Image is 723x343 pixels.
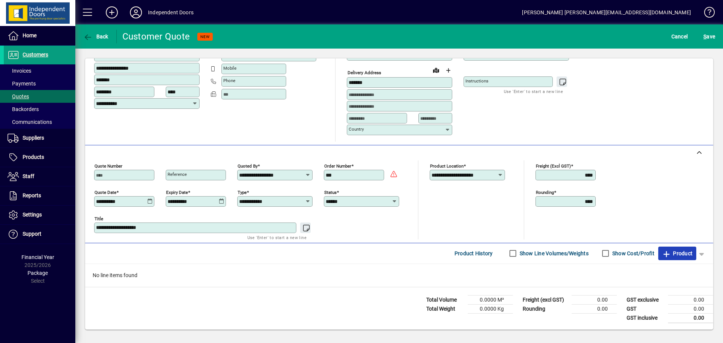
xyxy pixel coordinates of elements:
span: Reports [23,192,41,198]
span: Communications [8,119,52,125]
mat-label: Status [324,189,337,195]
mat-label: Quoted by [238,163,258,168]
span: Staff [23,173,34,179]
a: Communications [4,116,75,128]
button: Product [658,247,696,260]
button: Add [100,6,124,19]
a: Payments [4,77,75,90]
a: Invoices [4,64,75,77]
mat-label: Mobile [223,66,236,71]
span: Quotes [8,93,29,99]
td: Rounding [519,304,572,313]
span: Support [23,231,41,237]
a: Reports [4,186,75,205]
a: Backorders [4,103,75,116]
mat-label: Quote number [95,163,122,168]
td: 0.00 [572,304,617,313]
td: GST inclusive [623,313,668,323]
a: Products [4,148,75,167]
mat-label: Instructions [465,78,488,84]
mat-label: Expiry date [166,189,188,195]
td: 0.0000 Kg [468,304,513,313]
td: 0.00 [668,295,713,304]
mat-label: Phone [223,78,235,83]
mat-hint: Use 'Enter' to start a new line [504,87,563,96]
td: Total Weight [423,304,468,313]
button: Back [81,30,110,43]
td: GST exclusive [623,295,668,304]
td: Freight (excl GST) [519,295,572,304]
mat-label: Title [95,216,103,221]
button: Profile [124,6,148,19]
span: Invoices [8,68,31,74]
a: Settings [4,206,75,224]
span: Financial Year [21,254,54,260]
td: 0.00 [668,313,713,323]
td: 0.0000 M³ [468,295,513,304]
span: Product [662,247,692,259]
a: Home [4,26,75,45]
div: No line items found [85,264,713,287]
mat-label: Type [238,189,247,195]
td: Total Volume [423,295,468,304]
label: Show Line Volumes/Weights [518,250,589,257]
mat-hint: Use 'Enter' to start a new line [247,233,307,242]
span: Backorders [8,106,39,112]
app-page-header-button: Back [75,30,117,43]
span: Customers [23,52,48,58]
td: 0.00 [668,304,713,313]
mat-label: Order number [324,163,351,168]
mat-label: Quote date [95,189,116,195]
div: Independent Doors [148,6,194,18]
button: Product History [451,247,496,260]
mat-label: Freight (excl GST) [536,163,571,168]
button: Cancel [670,30,690,43]
a: Staff [4,167,75,186]
span: Settings [23,212,42,218]
span: Cancel [671,30,688,43]
label: Show Cost/Profit [611,250,654,257]
span: Home [23,32,37,38]
span: NEW [200,34,210,39]
span: Products [23,154,44,160]
a: Knowledge Base [699,2,714,26]
td: 0.00 [572,295,617,304]
a: View on map [430,64,442,76]
mat-label: Rounding [536,189,554,195]
mat-label: Reference [168,172,187,177]
button: Save [702,30,717,43]
mat-label: Product location [430,163,464,168]
span: Back [83,34,108,40]
button: Choose address [442,64,454,76]
a: Suppliers [4,129,75,148]
mat-label: Country [349,127,364,132]
span: Product History [455,247,493,259]
td: GST [623,304,668,313]
div: [PERSON_NAME] [PERSON_NAME][EMAIL_ADDRESS][DOMAIN_NAME] [522,6,691,18]
div: Customer Quote [122,30,190,43]
span: Suppliers [23,135,44,141]
a: Quotes [4,90,75,103]
span: S [703,34,706,40]
span: Package [27,270,48,276]
span: ave [703,30,715,43]
a: Support [4,225,75,244]
span: Payments [8,81,36,87]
